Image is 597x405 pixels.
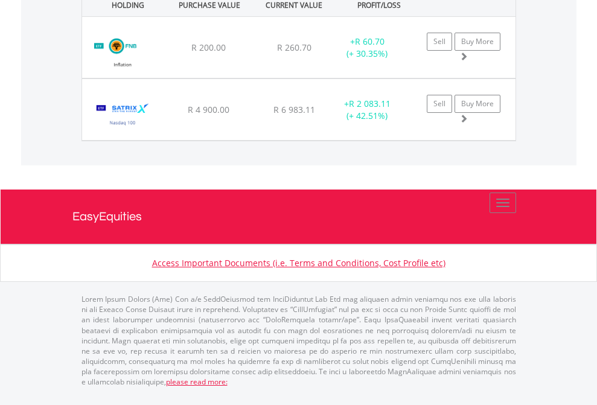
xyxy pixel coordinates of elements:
a: Access Important Documents (i.e. Terms and Conditions, Cost Profile etc) [152,257,445,269]
span: R 6 983.11 [273,104,315,115]
a: Buy More [455,95,500,113]
a: Sell [427,33,452,51]
div: + (+ 30.35%) [330,36,405,60]
a: EasyEquities [72,190,525,244]
span: R 2 083.11 [349,98,391,109]
p: Lorem Ipsum Dolors (Ame) Con a/e SeddOeiusmod tem InciDiduntut Lab Etd mag aliquaen admin veniamq... [81,294,516,387]
span: R 60.70 [355,36,385,47]
img: TFSA.STXNDQ.png [88,94,158,137]
div: + (+ 42.51%) [330,98,405,122]
span: R 260.70 [277,42,311,53]
span: R 200.00 [191,42,226,53]
a: Sell [427,95,452,113]
span: R 4 900.00 [188,104,229,115]
img: TFSA.FNBINF.png [88,32,158,75]
a: Buy More [455,33,500,51]
a: please read more: [166,377,228,387]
